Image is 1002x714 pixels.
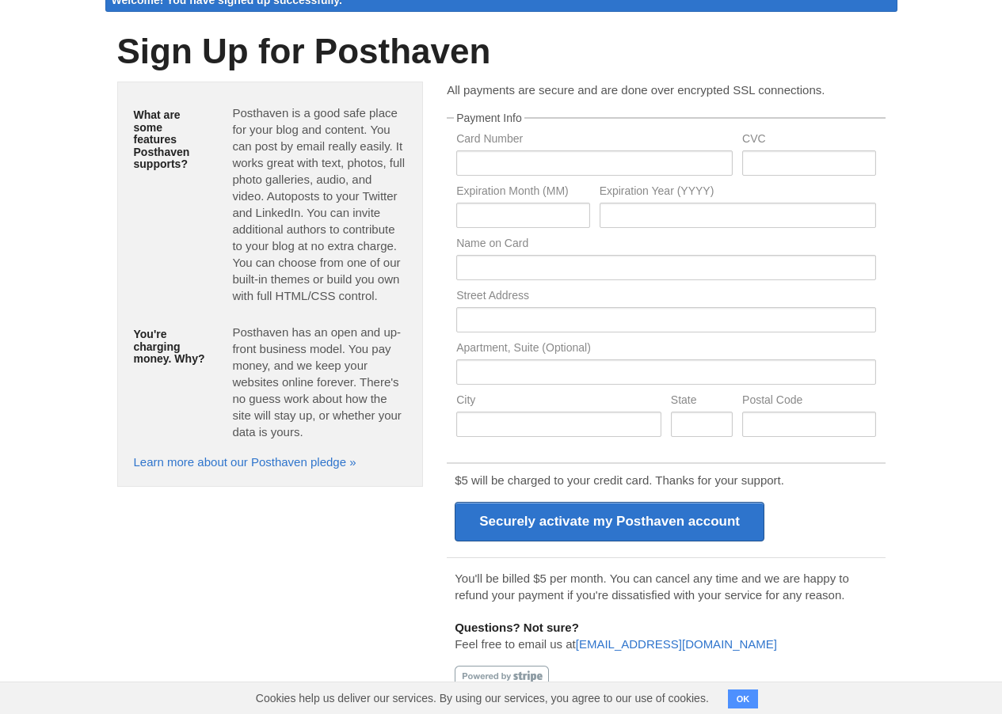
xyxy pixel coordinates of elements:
[456,185,589,200] label: Expiration Month (MM)
[742,394,875,409] label: Postal Code
[134,329,209,365] h5: You're charging money. Why?
[455,619,877,652] p: Feel free to email us at
[456,342,875,357] label: Apartment, Suite (Optional)
[456,394,661,409] label: City
[728,689,759,708] button: OK
[455,621,579,634] b: Questions? Not sure?
[576,637,777,651] a: [EMAIL_ADDRESS][DOMAIN_NAME]
[117,32,886,70] h1: Sign Up for Posthaven
[447,82,885,98] p: All payments are secure and are done over encrypted SSL connections.
[742,133,875,148] label: CVC
[455,502,764,541] input: Securely activate my Posthaven account
[455,472,877,488] p: $5 will be charged to your credit card. Thanks for your support.
[600,185,876,200] label: Expiration Year (YYYY)
[232,104,406,304] p: Posthaven is a good safe place for your blog and content. You can post by email really easily. It...
[232,324,406,440] p: Posthaven has an open and up-front business model. You pay money, and we keep your websites onlin...
[456,237,875,253] label: Name on Card
[454,112,524,123] legend: Payment Info
[134,109,209,170] h5: What are some features Posthaven supports?
[671,394,733,409] label: State
[456,290,875,305] label: Street Address
[240,682,725,714] span: Cookies help us deliver our services. By using our services, you agree to our use of cookies.
[456,133,733,148] label: Card Number
[134,455,356,469] a: Learn more about our Posthaven pledge »
[455,570,877,603] p: You'll be billed $5 per month. You can cancel any time and we are happy to refund your payment if...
